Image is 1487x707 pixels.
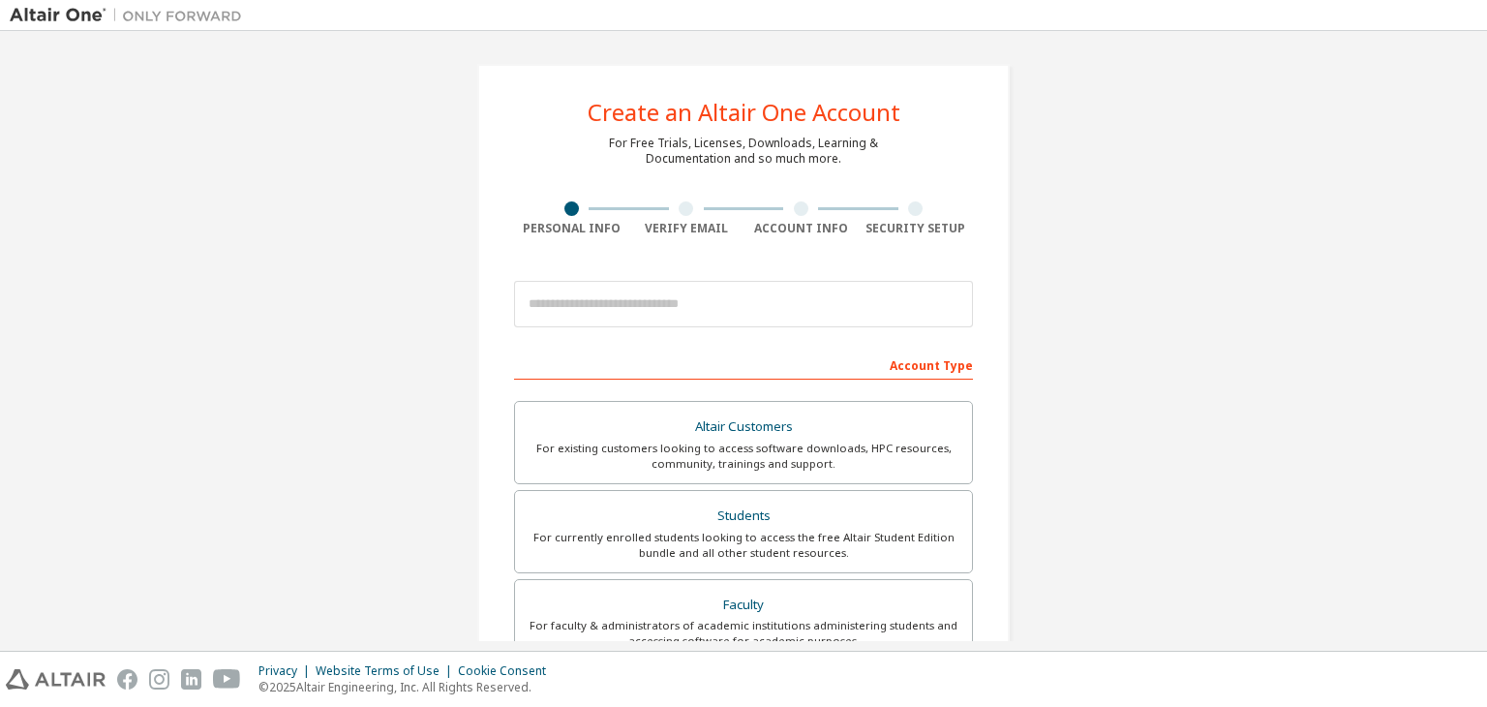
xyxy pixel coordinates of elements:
div: Personal Info [514,221,629,236]
div: For Free Trials, Licenses, Downloads, Learning & Documentation and so much more. [609,136,878,167]
div: For existing customers looking to access software downloads, HPC resources, community, trainings ... [527,441,960,472]
div: Privacy [258,663,316,679]
div: Students [527,503,960,530]
div: Altair Customers [527,414,960,441]
img: instagram.svg [149,669,169,690]
div: Create an Altair One Account [588,101,900,124]
img: altair_logo.svg [6,669,106,690]
div: For faculty & administrators of academic institutions administering students and accessing softwa... [527,618,960,649]
img: facebook.svg [117,669,137,690]
p: © 2025 Altair Engineering, Inc. All Rights Reserved. [258,679,558,695]
div: Website Terms of Use [316,663,458,679]
img: linkedin.svg [181,669,201,690]
div: Cookie Consent [458,663,558,679]
div: Faculty [527,592,960,619]
div: For currently enrolled students looking to access the free Altair Student Edition bundle and all ... [527,530,960,561]
img: Altair One [10,6,252,25]
div: Account Type [514,349,973,380]
div: Verify Email [629,221,744,236]
div: Account Info [743,221,859,236]
div: Security Setup [859,221,974,236]
img: youtube.svg [213,669,241,690]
